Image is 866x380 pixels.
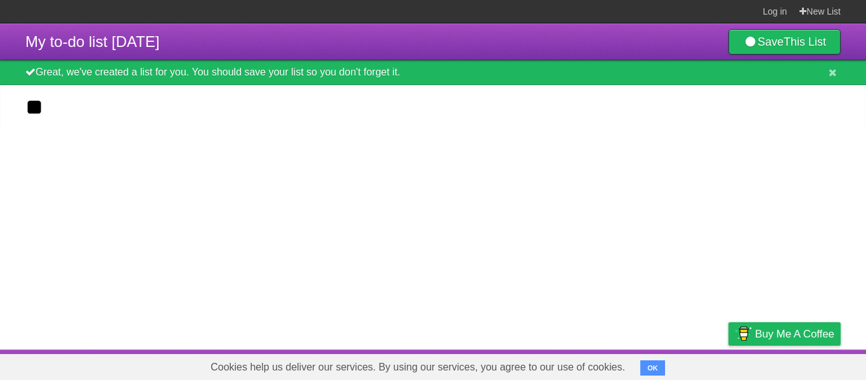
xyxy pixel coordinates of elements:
span: My to-do list [DATE] [25,33,160,50]
a: Privacy [712,353,745,377]
img: Buy me a coffee [735,323,752,344]
a: Terms [669,353,697,377]
span: Buy me a coffee [755,323,834,345]
b: This List [784,36,826,48]
a: SaveThis List [728,29,841,55]
span: Cookies help us deliver our services. By using our services, you agree to our use of cookies. [198,355,638,380]
a: About [560,353,586,377]
button: OK [640,360,665,376]
a: Suggest a feature [761,353,841,377]
a: Developers [602,353,653,377]
a: Buy me a coffee [728,322,841,346]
